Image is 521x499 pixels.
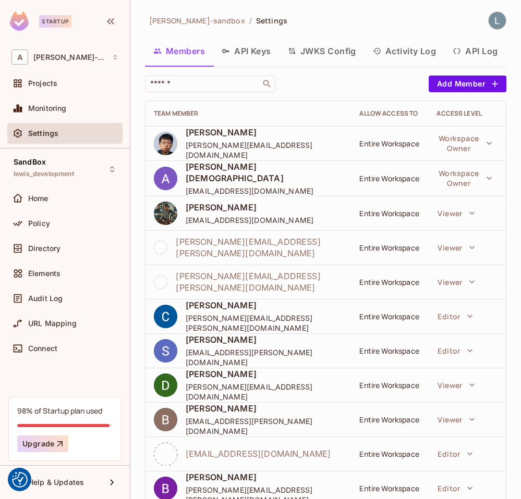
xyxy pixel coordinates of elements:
div: Entire Workspace [359,380,420,390]
button: Editor [432,306,478,327]
span: Settings [28,129,58,138]
div: Entire Workspace [359,243,420,253]
button: Editor [432,478,478,498]
img: ACg8ocJO5HDho_NpayjGEnzPALF_ODepQ2g5nvX7ckP_RnUfoUP9VQY=s96-c [154,202,177,225]
span: SandBox [14,158,46,166]
button: Consent Preferences [12,472,28,488]
span: Home [28,194,49,203]
span: [PERSON_NAME] [186,334,343,345]
span: A [11,49,28,65]
div: Entire Workspace [359,483,420,493]
div: Entire Workspace [359,311,420,321]
span: [PERSON_NAME][EMAIL_ADDRESS][PERSON_NAME][DOMAIN_NAME] [186,313,343,333]
span: Help & Updates [28,478,84,486]
button: API Keys [213,38,280,64]
div: Allow Access to [359,109,420,118]
div: Entire Workspace [359,415,420,425]
img: ACg8ocJ5FGrv6fnxEszK7ezIzoQeX_w_LgzsZS1qagB_rutwSTIEdIY=s96-c [154,132,177,155]
img: ACg8ocJv3mclSLKZ3iiVCEqiH-aoTUiGJIlMQjX4R9UmlYW5DBUGdg=s96-c [154,408,177,431]
button: Upgrade [17,435,68,452]
button: API Log [444,38,506,64]
button: Viewer [432,237,480,258]
span: [PERSON_NAME] [186,202,313,213]
button: Editor [432,443,478,464]
button: Workspace Owner [432,168,498,189]
span: Settings [256,16,287,26]
span: [PERSON_NAME][DEMOGRAPHIC_DATA] [186,161,343,184]
img: ACg8ocKnW_d21XCEdNQNUbdJW-nbSTGU7o3ezzGJ0yTerscxPEIvYQ=s96-c [154,339,177,363]
div: Entire Workspace [359,173,420,183]
span: [PERSON_NAME] [186,368,343,380]
span: [EMAIL_ADDRESS][DOMAIN_NAME] [186,448,331,459]
span: Projects [28,79,57,88]
span: [PERSON_NAME][EMAIL_ADDRESS][PERSON_NAME][DOMAIN_NAME] [176,270,343,293]
div: Entire Workspace [359,277,420,287]
span: [EMAIL_ADDRESS][DOMAIN_NAME] [186,186,343,196]
span: [PERSON_NAME] [186,127,343,138]
div: Entire Workspace [359,449,420,459]
span: lewis_development [14,170,75,178]
span: Connect [28,344,57,353]
div: Team Member [154,109,343,118]
div: Access Level [437,109,498,118]
button: Workspace Owner [432,133,498,154]
button: Activity Log [365,38,445,64]
button: JWKS Config [280,38,365,64]
img: Lewis Youl [489,12,506,29]
button: Viewer [432,409,480,430]
span: Elements [28,269,60,278]
span: [PERSON_NAME]-sandbox [149,16,245,26]
span: [PERSON_NAME] [186,403,343,414]
div: 98% of Startup plan used [17,406,102,416]
span: Audit Log [28,294,63,303]
button: Editor [432,340,478,361]
span: [EMAIL_ADDRESS][PERSON_NAME][DOMAIN_NAME] [186,416,343,436]
img: ACg8ocKdrxfb9q8YazN1JzWDE_L06C5FAcQfZMERcX20SgizXRlxvg=s96-c [154,373,177,397]
li: / [249,16,252,26]
span: [PERSON_NAME][EMAIL_ADDRESS][PERSON_NAME][DOMAIN_NAME] [176,236,343,259]
span: Directory [28,244,60,253]
div: Entire Workspace [359,346,420,356]
button: Viewer [432,271,480,292]
span: [EMAIL_ADDRESS][DOMAIN_NAME] [186,215,313,225]
span: [EMAIL_ADDRESS][PERSON_NAME][DOMAIN_NAME] [186,347,343,367]
span: [PERSON_NAME][EMAIL_ADDRESS][DOMAIN_NAME] [186,140,343,160]
img: SReyMgAAAABJRU5ErkJggg== [10,11,29,31]
div: Startup [39,15,71,28]
button: Viewer [432,203,480,223]
div: Entire Workspace [359,139,420,148]
button: Add Member [429,76,506,92]
img: ACg8ocLzFpVvL7QiUpK7X3FbqwJ7UDU61dPRRxTac9_BHiGBtZEQfw=s96-c [154,167,177,190]
span: [PERSON_NAME][EMAIL_ADDRESS][DOMAIN_NAME] [186,382,343,402]
span: [PERSON_NAME] [186,471,343,483]
span: Workspace: alex-trustflight-sandbox [33,53,107,61]
span: Monitoring [28,104,67,113]
span: URL Mapping [28,319,77,328]
button: Viewer [432,375,480,395]
button: Members [145,38,213,64]
span: Policy [28,219,50,228]
div: Entire Workspace [359,208,420,218]
img: ACg8ocJU_TxGGadWuac2Fvzz_Ng2LYLATUJNPemjNmK_jNsxXXzapQ=s96-c [154,305,177,328]
img: Revisit consent button [12,472,28,488]
span: [PERSON_NAME] [186,300,343,311]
